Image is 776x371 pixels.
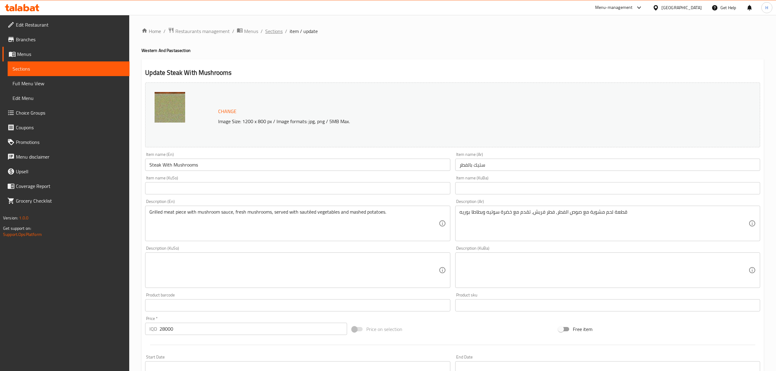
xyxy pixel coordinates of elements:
span: Branches [16,36,125,43]
input: Enter name En [145,159,450,171]
span: Coverage Report [16,182,125,190]
li: / [261,28,263,35]
a: Menus [2,47,130,61]
span: H [765,4,768,11]
span: Edit Restaurant [16,21,125,28]
span: Change [218,107,236,116]
a: Edit Restaurant [2,17,130,32]
a: Sections [8,61,130,76]
p: Image Size: 1200 x 800 px / Image formats: jpg, png / 5MB Max. [216,118,663,125]
span: Menus [244,28,258,35]
span: Get support on: [3,224,31,232]
li: / [163,28,166,35]
span: Edit Menu [13,94,125,102]
span: Promotions [16,138,125,146]
input: Please enter product barcode [145,299,450,311]
p: IQD [149,325,157,332]
textarea: Grilled meat piece with mushroom sauce, fresh mushrooms, served with sautéed vegetables and mashe... [149,209,438,238]
span: item / update [290,28,318,35]
span: Menus [17,50,125,58]
span: Grocery Checklist [16,197,125,204]
span: 1.0.0 [19,214,28,222]
input: Enter name KuBa [455,182,760,194]
nav: breadcrumb [141,27,764,35]
a: Branches [2,32,130,47]
a: Menus [237,27,258,35]
a: Upsell [2,164,130,179]
a: Home [141,28,161,35]
a: Support.OpsPlatform [3,230,42,238]
span: Choice Groups [16,109,125,116]
span: Upsell [16,168,125,175]
input: Enter name Ar [455,159,760,171]
li: / [285,28,287,35]
a: Coupons [2,120,130,135]
span: Menu disclaimer [16,153,125,160]
a: Choice Groups [2,105,130,120]
a: Menu disclaimer [2,149,130,164]
span: Restaurants management [175,28,230,35]
button: Change [216,105,239,118]
div: [GEOGRAPHIC_DATA] [661,4,702,11]
input: Please enter product sku [455,299,760,311]
img: %D8%B3%D8%AA%D9%8A%D9%83_%D8%A8%D8%A7%D9%84%D9%81%D8%B7%D8%B1638958586080431179.png [155,92,185,123]
span: Coupons [16,124,125,131]
div: Menu-management [595,4,633,11]
span: Free item [573,325,592,333]
a: Coverage Report [2,179,130,193]
input: Please enter price [159,323,347,335]
span: Sections [13,65,125,72]
input: Enter name KuSo [145,182,450,194]
span: Price on selection [366,325,402,333]
a: Promotions [2,135,130,149]
textarea: قطعة لحم مشوية مع صوص الفطر, فطر فريش, تقدم مع خضرة سوتيه وبطاطا بوريه [459,209,749,238]
a: Restaurants management [168,27,230,35]
a: Sections [265,28,283,35]
a: Grocery Checklist [2,193,130,208]
a: Full Menu View [8,76,130,91]
a: Edit Menu [8,91,130,105]
li: / [232,28,234,35]
span: Version: [3,214,18,222]
h4: Western And Pasta section [141,47,764,53]
span: Full Menu View [13,80,125,87]
h2: Update Steak With Mushrooms [145,68,760,77]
